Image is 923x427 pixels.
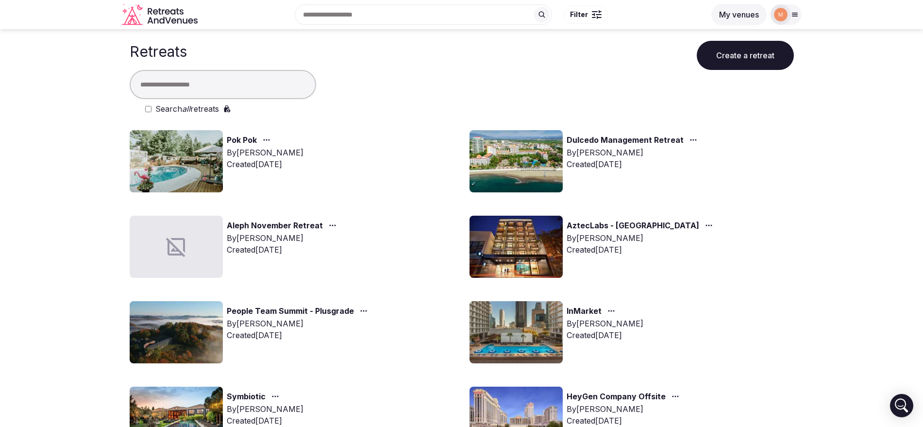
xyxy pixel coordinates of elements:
[567,329,643,341] div: Created [DATE]
[122,4,200,26] a: Visit the homepage
[567,305,602,318] a: InMarket
[227,232,340,244] div: By [PERSON_NAME]
[130,130,223,192] img: Top retreat image for the retreat: Pok Pok
[567,318,643,329] div: By [PERSON_NAME]
[567,232,717,244] div: By [PERSON_NAME]
[570,10,588,19] span: Filter
[567,134,684,147] a: Dulcedo Management Retreat
[697,41,794,70] button: Create a retreat
[227,415,303,427] div: Created [DATE]
[227,244,340,256] div: Created [DATE]
[155,103,219,115] label: Search retreats
[227,147,303,158] div: By [PERSON_NAME]
[470,301,563,363] img: Top retreat image for the retreat: InMarket
[130,301,223,363] img: Top retreat image for the retreat: People Team Summit - Plusgrade
[227,220,323,232] a: Aleph November Retreat
[227,329,371,341] div: Created [DATE]
[564,5,608,24] button: Filter
[130,43,187,60] h1: Retreats
[182,104,190,114] em: all
[227,305,354,318] a: People Team Summit - Plusgrade
[227,318,371,329] div: By [PERSON_NAME]
[567,158,701,170] div: Created [DATE]
[122,4,200,26] svg: Retreats and Venues company logo
[470,216,563,278] img: Top retreat image for the retreat: AztecLabs - Buenos Aires
[567,415,683,427] div: Created [DATE]
[774,8,788,21] img: marina
[567,391,666,403] a: HeyGen Company Offsite
[227,391,266,403] a: Symbiotic
[567,220,699,232] a: AztecLabs - [GEOGRAPHIC_DATA]
[227,403,303,415] div: By [PERSON_NAME]
[470,130,563,192] img: Top retreat image for the retreat: Dulcedo Management Retreat
[711,10,767,19] a: My venues
[227,158,303,170] div: Created [DATE]
[567,244,717,256] div: Created [DATE]
[711,4,767,25] button: My venues
[890,394,913,417] div: Open Intercom Messenger
[567,403,683,415] div: By [PERSON_NAME]
[227,134,257,147] a: Pok Pok
[567,147,701,158] div: By [PERSON_NAME]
